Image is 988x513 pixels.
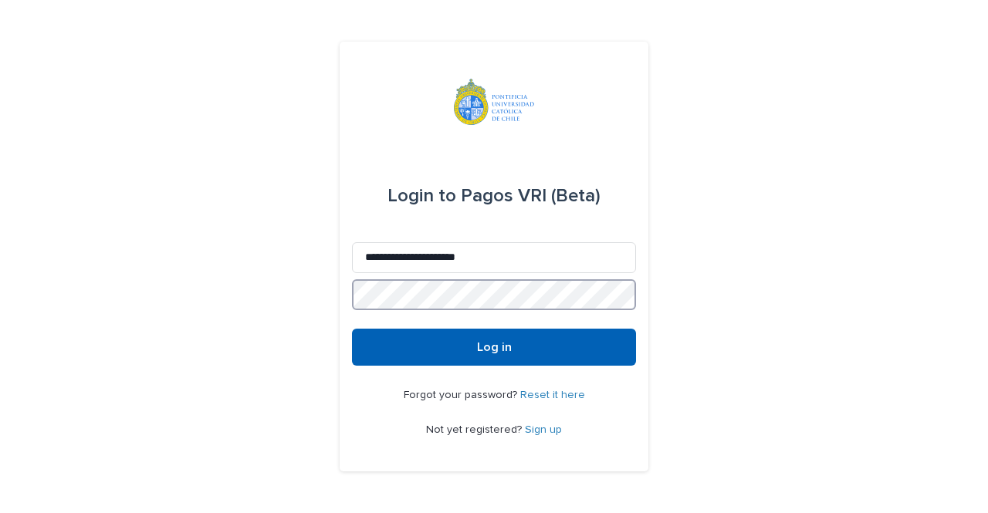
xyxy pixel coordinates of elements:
[387,187,456,205] span: Login to
[404,390,520,400] span: Forgot your password?
[454,79,534,125] img: iqsleoUpQLaG7yz5l0jK
[477,341,512,353] span: Log in
[387,174,601,218] div: Pagos VRI (Beta)
[525,424,562,435] a: Sign up
[352,329,636,366] button: Log in
[520,390,585,400] a: Reset it here
[426,424,525,435] span: Not yet registered?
